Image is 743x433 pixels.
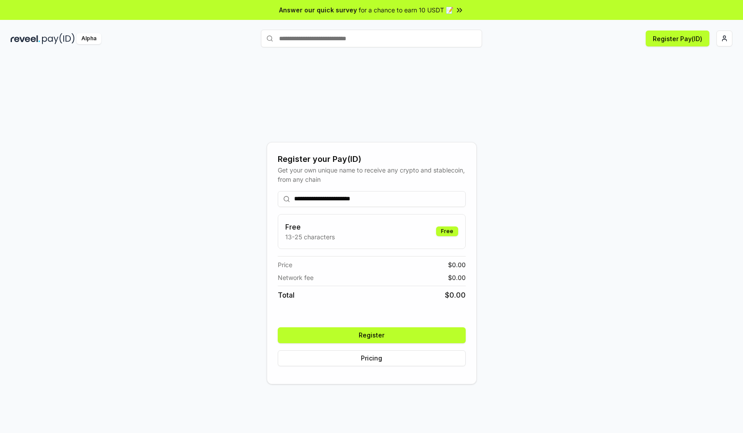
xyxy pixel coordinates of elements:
p: 13-25 characters [285,232,335,241]
img: pay_id [42,33,75,44]
span: $ 0.00 [445,290,466,300]
span: Network fee [278,273,314,282]
img: reveel_dark [11,33,40,44]
button: Register Pay(ID) [646,31,709,46]
span: Price [278,260,292,269]
div: Get your own unique name to receive any crypto and stablecoin, from any chain [278,165,466,184]
div: Register your Pay(ID) [278,153,466,165]
div: Free [436,226,458,236]
button: Pricing [278,350,466,366]
span: Answer our quick survey [279,5,357,15]
button: Register [278,327,466,343]
div: Alpha [77,33,101,44]
span: $ 0.00 [448,260,466,269]
span: for a chance to earn 10 USDT 📝 [359,5,453,15]
h3: Free [285,222,335,232]
span: Total [278,290,295,300]
span: $ 0.00 [448,273,466,282]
